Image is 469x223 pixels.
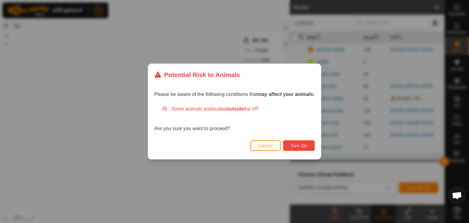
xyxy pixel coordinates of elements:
[162,105,315,113] div: Some animals are
[211,106,259,112] span: located the VP.
[227,106,244,112] strong: outside
[154,92,315,97] span: Please be aware of the following conditions that
[257,92,315,97] strong: may affect your animals:
[448,186,466,205] div: Open chat
[154,105,315,132] div: Are you sure you want to proceed?
[283,140,315,151] button: Turn On
[291,143,307,148] span: Turn On
[258,143,273,148] span: Cancel
[250,140,281,151] button: Cancel
[154,70,240,79] div: Potential Risk to Animals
